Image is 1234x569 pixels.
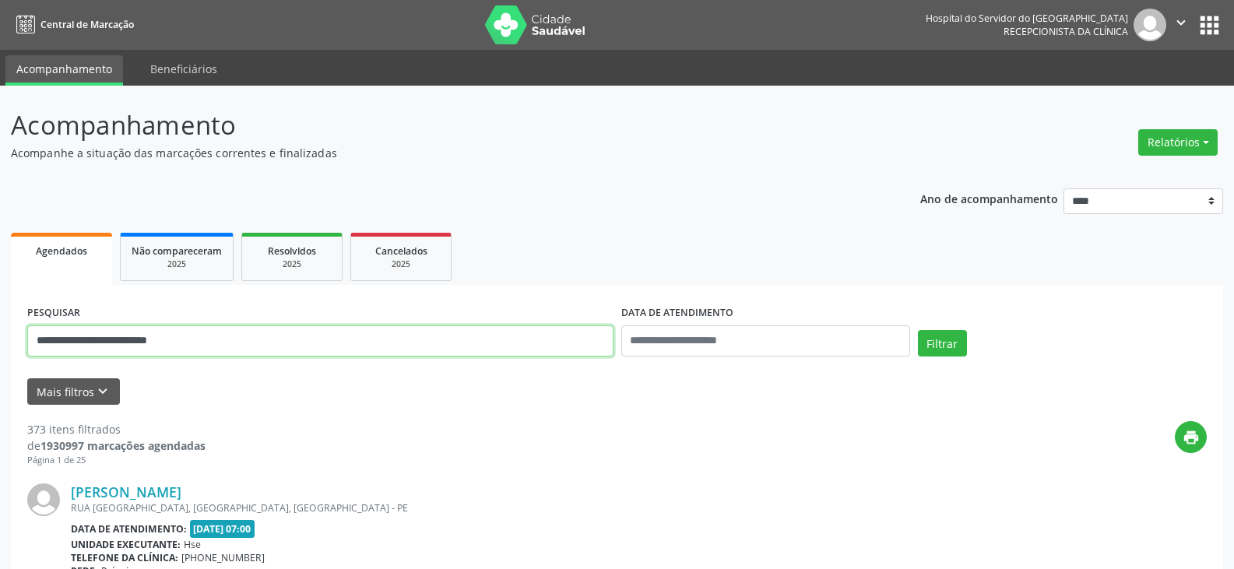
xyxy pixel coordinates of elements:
button: Relatórios [1138,129,1218,156]
i:  [1172,14,1190,31]
div: Página 1 de 25 [27,454,206,467]
button:  [1166,9,1196,41]
b: Telefone da clínica: [71,551,178,564]
div: de [27,437,206,454]
button: Filtrar [918,330,967,357]
label: DATA DE ATENDIMENTO [621,301,733,325]
p: Acompanhamento [11,106,860,145]
div: 373 itens filtrados [27,421,206,437]
b: Unidade executante: [71,538,181,551]
a: Beneficiários [139,55,228,83]
div: 2025 [132,258,222,270]
b: Data de atendimento: [71,522,187,536]
span: Não compareceram [132,244,222,258]
p: Ano de acompanhamento [920,188,1058,208]
button: print [1175,421,1207,453]
span: [DATE] 07:00 [190,520,255,538]
div: 2025 [362,258,440,270]
strong: 1930997 marcações agendadas [40,438,206,453]
label: PESQUISAR [27,301,80,325]
span: Cancelados [375,244,427,258]
i: print [1183,429,1200,446]
img: img [1134,9,1166,41]
span: Central de Marcação [40,18,134,31]
span: Hse [184,538,201,551]
a: Central de Marcação [11,12,134,37]
a: [PERSON_NAME] [71,483,181,501]
a: Acompanhamento [5,55,123,86]
img: img [27,483,60,516]
button: apps [1196,12,1223,39]
span: Recepcionista da clínica [1004,25,1128,38]
button: Mais filtroskeyboard_arrow_down [27,378,120,406]
span: [PHONE_NUMBER] [181,551,265,564]
div: 2025 [253,258,331,270]
span: Resolvidos [268,244,316,258]
span: Agendados [36,244,87,258]
i: keyboard_arrow_down [94,383,111,400]
div: RUA [GEOGRAPHIC_DATA], [GEOGRAPHIC_DATA], [GEOGRAPHIC_DATA] - PE [71,501,973,515]
div: Hospital do Servidor do [GEOGRAPHIC_DATA] [926,12,1128,25]
p: Acompanhe a situação das marcações correntes e finalizadas [11,145,860,161]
